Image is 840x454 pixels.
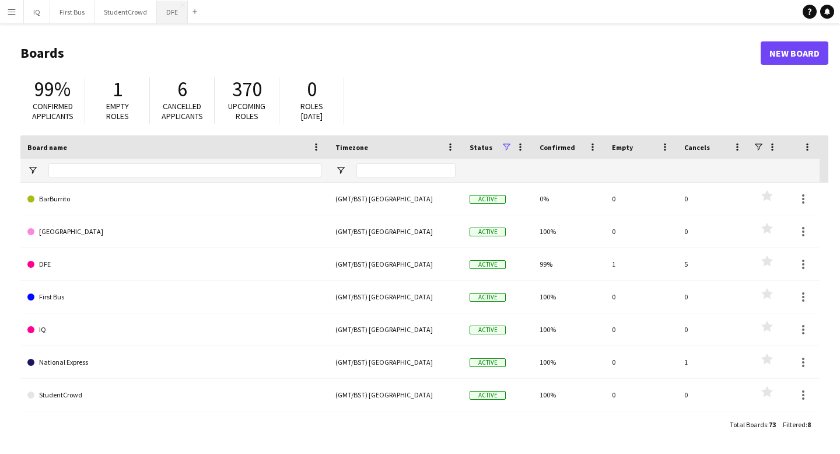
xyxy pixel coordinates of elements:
div: 0 [605,215,677,247]
div: 0 [605,313,677,345]
div: (GMT/BST) [GEOGRAPHIC_DATA] [328,379,463,411]
div: 99% [533,248,605,280]
span: Active [470,293,506,302]
span: Active [470,358,506,367]
div: (GMT/BST) [GEOGRAPHIC_DATA] [328,346,463,378]
input: Timezone Filter Input [356,163,456,177]
button: First Bus [50,1,94,23]
span: Active [470,326,506,334]
a: [GEOGRAPHIC_DATA] [27,215,321,248]
span: 0 [307,76,317,102]
button: IQ [24,1,50,23]
div: 0 [605,379,677,411]
span: Empty roles [106,101,129,121]
div: 5 [677,248,750,280]
div: 0 [605,346,677,378]
a: BarBurrito [27,183,321,215]
div: 100% [533,215,605,247]
div: (GMT/BST) [GEOGRAPHIC_DATA] [328,215,463,247]
div: 0 [605,183,677,215]
button: Open Filter Menu [335,165,346,176]
div: 100% [533,379,605,411]
span: Active [470,391,506,400]
a: National Express [27,346,321,379]
span: Confirmed applicants [32,101,73,121]
button: Open Filter Menu [27,165,38,176]
div: (GMT/BST) [GEOGRAPHIC_DATA] [328,248,463,280]
div: 0 [605,411,677,443]
div: 0 [677,411,750,443]
span: Active [470,195,506,204]
span: Empty [612,143,633,152]
span: Active [470,228,506,236]
a: New Board [761,41,828,65]
span: Upcoming roles [228,101,265,121]
span: Cancels [684,143,710,152]
span: 8 [807,420,811,429]
div: : [783,413,811,436]
span: Timezone [335,143,368,152]
button: DFE [157,1,188,23]
div: (GMT/BST) [GEOGRAPHIC_DATA] [328,313,463,345]
a: TPE [27,411,321,444]
a: IQ [27,313,321,346]
a: DFE [27,248,321,281]
span: Active [470,260,506,269]
span: Total Boards [730,420,767,429]
div: 100% [533,346,605,378]
div: 1 [605,248,677,280]
input: Board name Filter Input [48,163,321,177]
h1: Boards [20,44,761,62]
span: Confirmed [540,143,575,152]
a: First Bus [27,281,321,313]
div: (GMT/BST) [GEOGRAPHIC_DATA] [328,411,463,443]
div: : [730,413,776,436]
span: 99% [34,76,71,102]
div: 0 [605,281,677,313]
div: 100% [533,313,605,345]
div: 0 [677,215,750,247]
span: 73 [769,420,776,429]
span: Status [470,143,492,152]
div: 100% [533,281,605,313]
span: Roles [DATE] [300,101,323,121]
div: (GMT/BST) [GEOGRAPHIC_DATA] [328,183,463,215]
span: 1 [113,76,123,102]
span: 6 [177,76,187,102]
div: 0 [677,313,750,345]
span: Board name [27,143,67,152]
span: 370 [232,76,262,102]
span: Cancelled applicants [162,101,203,121]
button: StudentCrowd [94,1,157,23]
div: 0% [533,183,605,215]
div: 1 [677,346,750,378]
div: 0 [677,183,750,215]
a: StudentCrowd [27,379,321,411]
div: (GMT/BST) [GEOGRAPHIC_DATA] [328,281,463,313]
div: 90% [533,411,605,443]
span: Filtered [783,420,806,429]
div: 0 [677,379,750,411]
div: 0 [677,281,750,313]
